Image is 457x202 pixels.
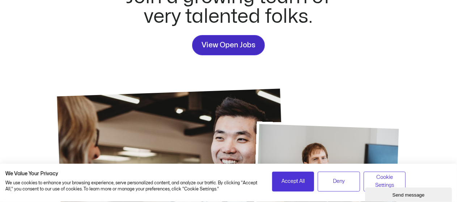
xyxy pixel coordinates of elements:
[192,35,265,55] a: View Open Jobs
[5,171,261,177] h2: We Value Your Privacy
[5,180,261,192] p: We use cookies to enhance your browsing experience, serve personalized content, and analyze our t...
[272,172,314,192] button: Accept all cookies
[364,172,406,192] button: Adjust cookie preferences
[333,177,345,185] span: Deny
[202,39,255,51] span: View Open Jobs
[282,177,305,185] span: Accept All
[368,173,401,190] span: Cookie Settings
[318,172,360,192] button: Deny all cookies
[365,186,453,202] iframe: chat widget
